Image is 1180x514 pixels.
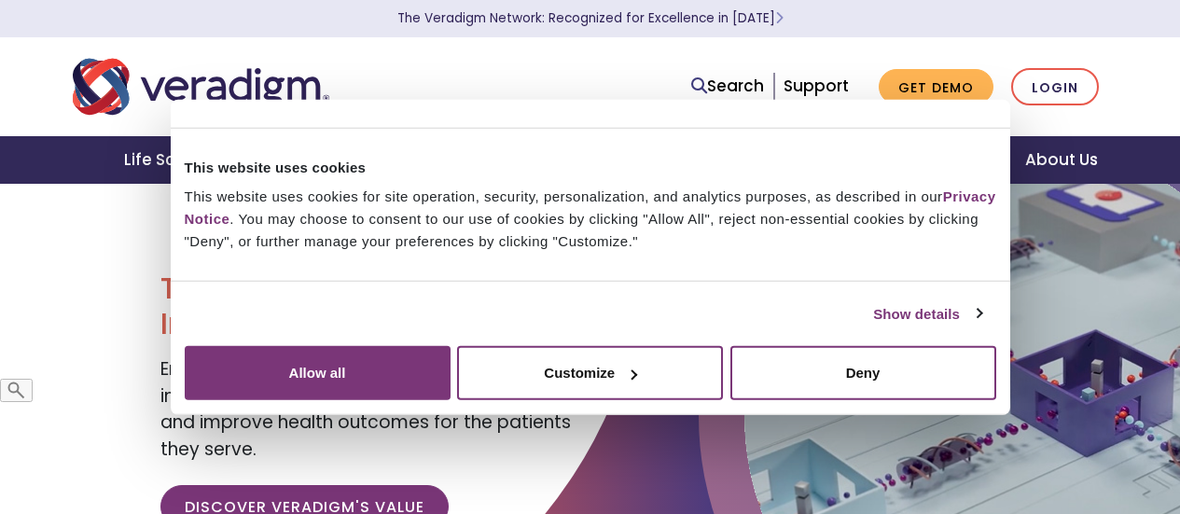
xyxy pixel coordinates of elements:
[730,346,996,400] button: Deny
[185,186,996,253] div: This website uses cookies for site operation, security, personalization, and analytics purposes, ...
[691,74,764,99] a: Search
[457,346,723,400] button: Customize
[1003,136,1120,184] a: About Us
[784,75,849,97] a: Support
[102,136,257,184] a: Life Sciences
[185,346,451,400] button: Allow all
[160,356,571,462] span: Empowering our clients with trusted data, insights, and solutions to help reduce costs and improv...
[73,56,329,118] img: Veradigm logo
[160,271,576,342] h1: Transforming Health, Insightfully®
[873,302,981,325] a: Show details
[1011,68,1099,106] a: Login
[185,156,996,178] div: This website uses cookies
[185,188,996,227] a: Privacy Notice
[879,69,993,105] a: Get Demo
[775,9,784,27] span: Learn More
[397,9,784,27] a: The Veradigm Network: Recognized for Excellence in [DATE]Learn More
